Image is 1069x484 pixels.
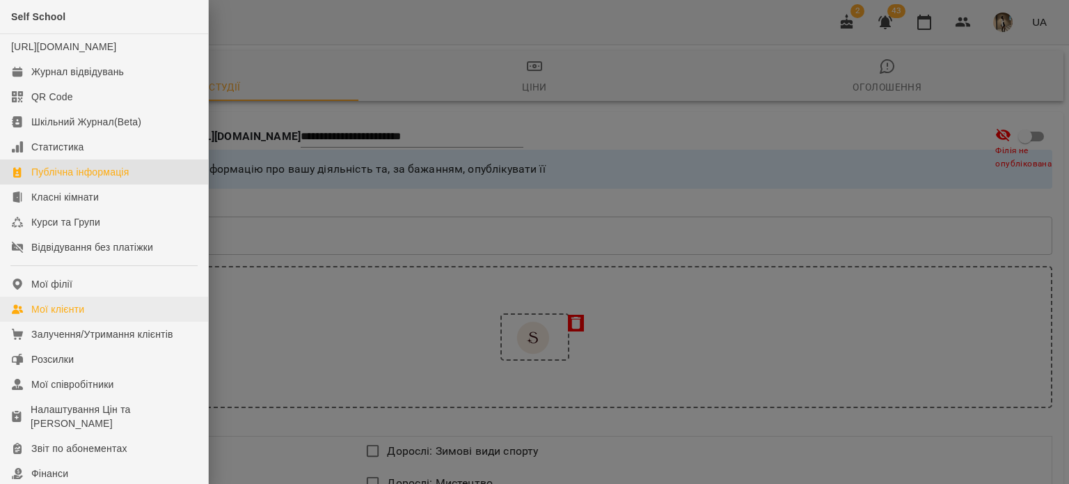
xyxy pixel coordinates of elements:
[31,302,84,316] div: Мої клієнти
[31,442,127,455] div: Звіт по абонементах
[31,65,124,79] div: Журнал відвідувань
[31,90,73,104] div: QR Code
[31,467,68,481] div: Фінанси
[31,403,197,430] div: Налаштування Цін та [PERSON_NAME]
[31,140,84,154] div: Статистика
[31,240,153,254] div: Відвідування без платіжки
[31,327,173,341] div: Залучення/Утримання клієнтів
[31,190,99,204] div: Класні кімнати
[31,377,114,391] div: Мої співробітники
[11,41,116,52] a: [URL][DOMAIN_NAME]
[11,11,65,22] span: Self School
[31,115,141,129] div: Шкільний Журнал(Beta)
[31,352,74,366] div: Розсилки
[31,277,72,291] div: Мої філії
[31,165,129,179] div: Публічна інформація
[31,215,100,229] div: Курси та Групи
